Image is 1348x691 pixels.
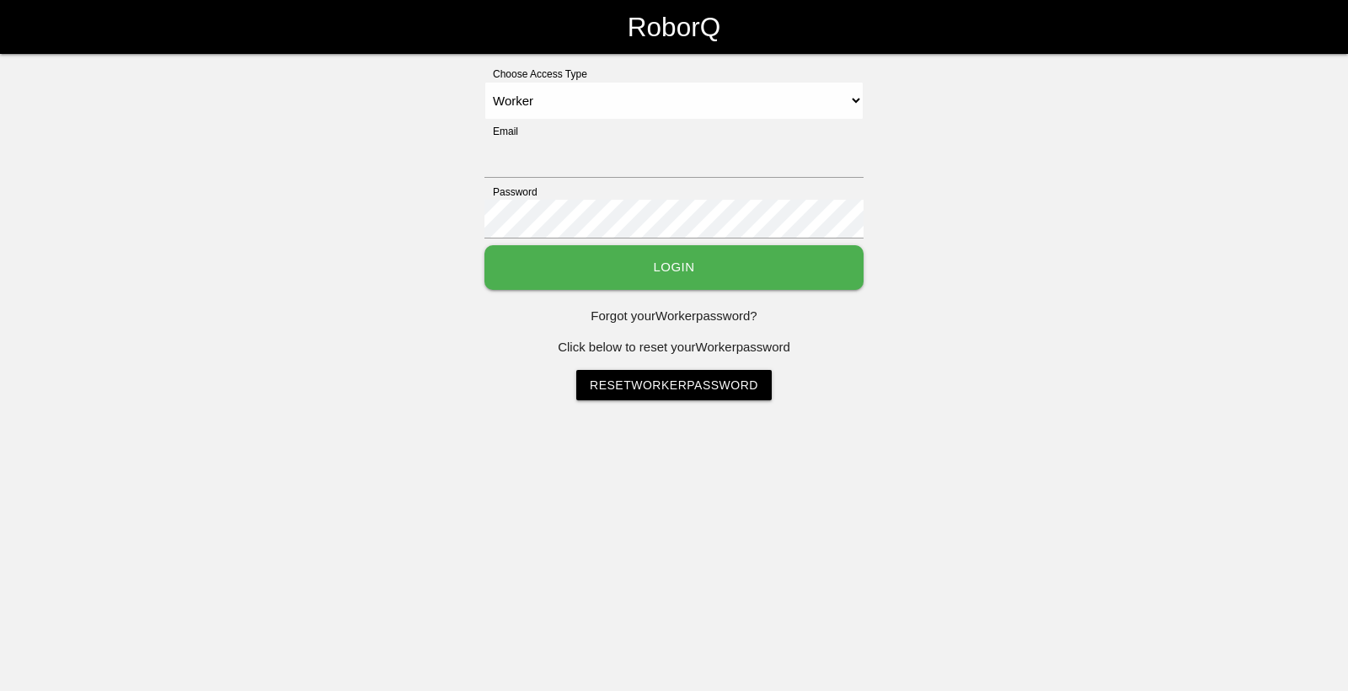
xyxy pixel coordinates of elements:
[484,67,587,82] label: Choose Access Type
[576,370,772,400] a: ResetWorkerPassword
[484,185,538,200] label: Password
[484,338,864,357] p: Click below to reset your Worker password
[484,124,518,139] label: Email
[484,245,864,290] button: Login
[484,307,864,326] p: Forgot your Worker password?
